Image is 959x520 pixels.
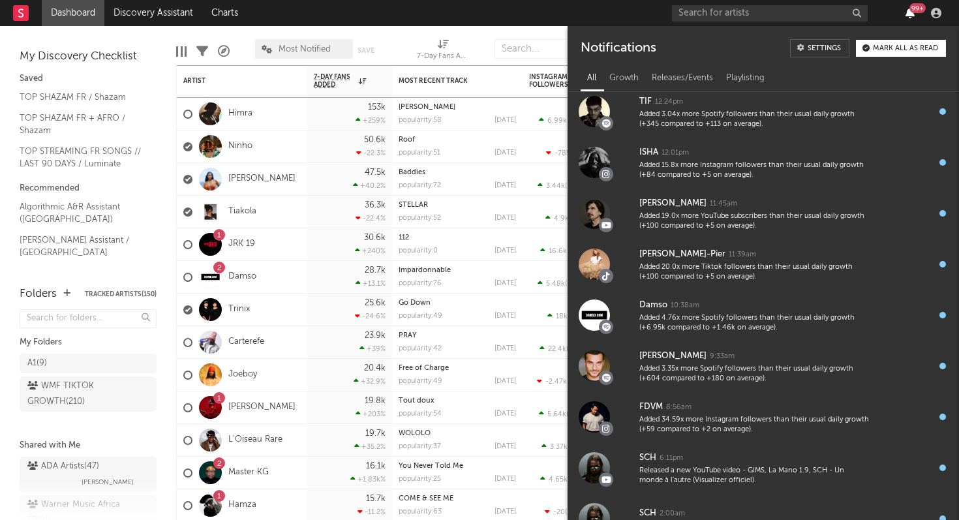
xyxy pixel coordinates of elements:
[228,402,296,413] a: [PERSON_NAME]
[540,475,594,483] div: ( )
[359,344,386,353] div: +39 %
[399,267,516,274] div: Impardonnable
[873,45,938,52] div: Mark all as read
[568,391,959,442] a: FDVM8:56amAdded 34.59x more Instagram followers than their usual daily growth (+59 compared to +2...
[495,117,516,124] div: [DATE]
[495,280,516,287] div: [DATE]
[399,430,516,437] div: WOLOLO
[176,33,187,70] div: Edit Columns
[358,47,374,54] button: Save
[218,33,230,70] div: A&R Pipeline
[399,365,449,372] a: Free of Charge
[808,45,841,52] div: Settings
[639,247,725,262] div: [PERSON_NAME]-Pier
[365,266,386,275] div: 28.7k
[350,475,386,483] div: +1.83k %
[538,181,594,190] div: ( )
[399,463,463,470] a: You Never Told Me
[399,332,516,339] div: PRAY
[495,247,516,254] div: [DATE]
[356,410,386,418] div: +203 %
[645,67,720,89] div: Releases/Events
[547,312,594,320] div: ( )
[399,476,441,483] div: popularity: 25
[567,281,592,288] span: +49.5 %
[547,411,566,418] span: 5.64k
[20,457,157,492] a: ADA Artists(47)[PERSON_NAME]
[183,77,281,85] div: Artist
[639,262,869,283] div: Added 20.0x more Tiktok followers than their usual daily growth (+100 compared to +5 on average).
[399,299,516,307] div: Go Down
[399,495,516,502] div: COME & SEE ME
[568,86,959,137] a: TIF12:24pmAdded 3.04x more Spotify followers than their usual daily growth (+345 compared to +113...
[399,215,441,222] div: popularity: 52
[399,332,416,339] a: PRAY
[399,299,431,307] a: Go Down
[639,196,707,211] div: [PERSON_NAME]
[529,73,575,89] div: Instagram Followers
[228,467,269,478] a: Master KG
[20,335,157,350] div: My Folders
[399,280,442,287] div: popularity: 76
[279,45,331,54] span: Most Notified
[603,67,645,89] div: Growth
[399,182,441,189] div: popularity: 72
[20,71,157,87] div: Saved
[356,279,386,288] div: +13.1 %
[538,279,594,288] div: ( )
[539,410,594,418] div: ( )
[20,111,144,138] a: TOP SHAZAM FR + AFRO / Shazam
[545,508,594,516] div: ( )
[567,183,592,190] span: +87.6 %
[540,344,594,353] div: ( )
[555,150,570,157] span: -785
[672,5,868,22] input: Search for artists
[20,181,157,196] div: Recommended
[539,116,594,125] div: ( )
[366,495,386,503] div: 15.7k
[20,144,144,171] a: TOP STREAMING FR SONGS // LAST 90 DAYS / Luminate
[399,397,516,405] div: Tout doux
[399,202,428,209] a: STELLAR
[399,410,442,418] div: popularity: 54
[365,201,386,209] div: 36.3k
[906,8,915,18] button: 99+
[639,313,869,333] div: Added 4.76x more Spotify followers than their usual daily growth (+6.95k compared to +1.46k on av...
[399,267,451,274] a: Impardonnable
[790,39,849,57] a: Settings
[20,200,144,226] a: Algorithmic A&R Assistant ([GEOGRAPHIC_DATA])
[228,369,257,380] a: Joeboy
[353,181,386,190] div: +40.2 %
[655,97,683,107] div: 12:24pm
[639,211,869,232] div: Added 19.0x more YouTube subscribers than their usual daily growth (+100 compared to +5 on average).
[399,234,409,241] a: 112
[228,304,250,315] a: Trinix
[399,430,431,437] a: WOLOLO
[568,442,959,493] a: SCH6:11pmReleased a new YouTube video - GIMS, La Mano 1.9, SCH - Un monde à l'autre (Visualizer o...
[399,365,516,372] div: Free of Charge
[366,462,386,470] div: 16.1k
[356,214,386,222] div: -22.4 %
[495,345,516,352] div: [DATE]
[20,309,157,328] input: Search for folders...
[399,345,442,352] div: popularity: 42
[399,234,516,241] div: 112
[364,234,386,242] div: 30.6k
[399,378,442,385] div: popularity: 49
[546,281,565,288] span: 5.48k
[399,495,453,502] a: COME & SEE ME
[549,248,567,255] span: 16.6k
[710,352,735,361] div: 9:33am
[495,410,516,418] div: [DATE]
[639,415,869,435] div: Added 34.59x more Instagram followers than their usual daily growth (+59 compared to +2 on average).
[639,161,869,181] div: Added 15.8x more Instagram followers than their usual daily growth (+84 compared to +5 on average).
[399,443,441,450] div: popularity: 37
[550,444,568,451] span: 3.37k
[554,215,569,222] span: 4.9k
[546,149,594,157] div: ( )
[639,298,667,313] div: Damso
[495,182,516,189] div: [DATE]
[358,508,386,516] div: -11.2 %
[399,508,442,515] div: popularity: 63
[671,301,699,311] div: 10:38am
